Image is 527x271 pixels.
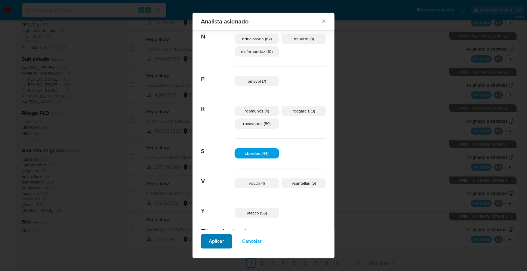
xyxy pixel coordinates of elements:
[235,178,279,188] div: vduch (1)
[235,106,279,116] div: robmunoz (4)
[249,180,265,186] span: vduch (1)
[245,150,269,156] span: sbordes (44)
[201,168,235,185] span: V
[293,108,315,114] span: rocgarcia (3)
[321,18,326,24] button: Cerrar
[201,24,235,40] span: N
[282,106,326,116] div: rocgarcia (3)
[234,234,270,249] button: Cancelar
[294,36,314,42] span: nhuarte (8)
[243,121,271,127] span: rovasquez (59)
[242,235,262,248] span: Cancelar
[201,66,235,83] span: P
[201,198,235,214] span: Y
[245,108,269,114] span: robmunoz (4)
[235,148,279,159] div: sbordes (44)
[201,228,326,234] h2: Filtros seleccionados
[282,34,326,44] div: nhuarte (8)
[242,36,272,42] span: nduclosson (62)
[201,139,235,155] span: S
[201,234,232,249] button: Aplicar
[282,178,326,188] div: vsantellan (5)
[201,18,321,24] span: Analista asignado
[235,119,279,129] div: rovasquez (59)
[241,48,273,54] span: nicfernandez (10)
[248,78,266,84] span: pmayol (7)
[247,210,267,216] span: yfacco (55)
[235,34,279,44] div: nduclosson (62)
[292,180,316,186] span: vsantellan (5)
[235,208,279,218] div: yfacco (55)
[235,76,279,86] div: pmayol (7)
[235,46,279,57] div: nicfernandez (10)
[201,96,235,112] span: R
[209,235,224,248] span: Aplicar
